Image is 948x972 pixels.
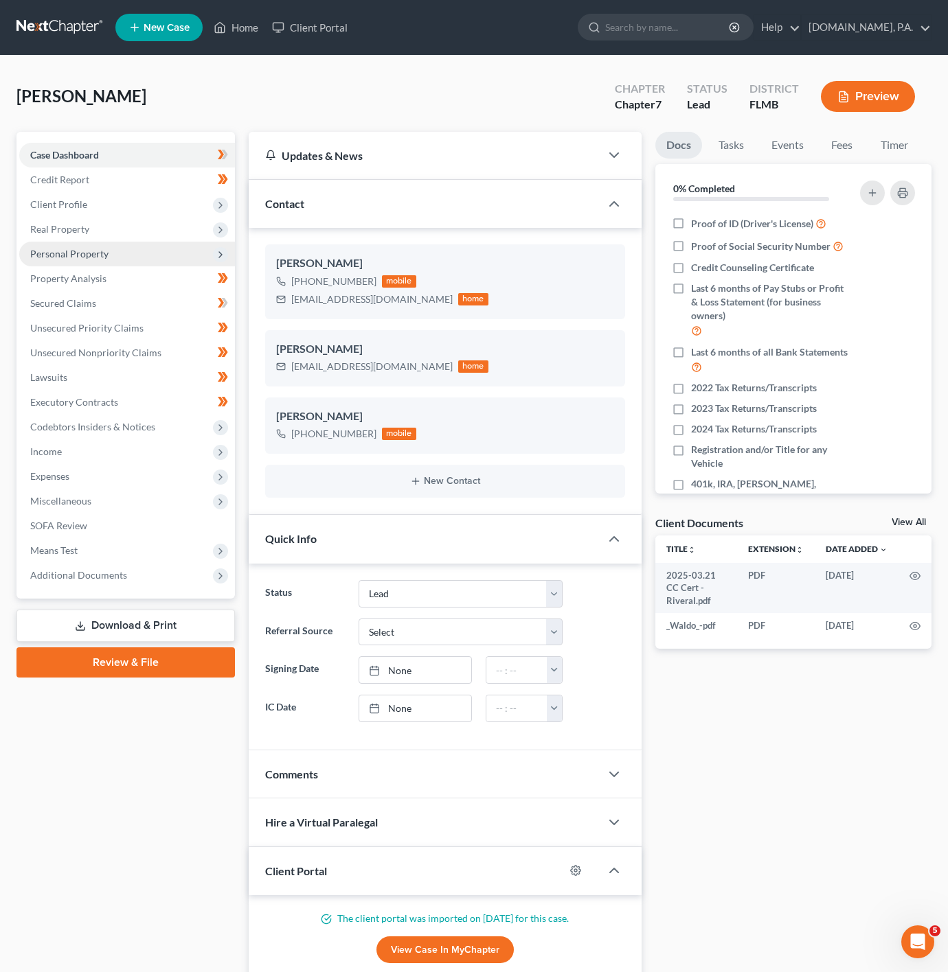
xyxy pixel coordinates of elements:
[929,925,940,936] span: 5
[16,647,235,678] a: Review & File
[30,569,127,581] span: Additional Documents
[291,292,453,306] div: [EMAIL_ADDRESS][DOMAIN_NAME]
[30,174,89,185] span: Credit Report
[30,198,87,210] span: Client Profile
[359,695,471,721] a: None
[19,291,235,316] a: Secured Claims
[276,408,614,425] div: [PERSON_NAME]
[458,293,488,305] div: home
[691,261,814,275] span: Credit Counseling Certificate
[691,217,813,231] span: Proof of ID (Driver's License)
[687,97,727,113] div: Lead
[207,15,265,40] a: Home
[265,864,327,877] span: Client Portal
[19,365,235,390] a: Lawsuits
[30,297,96,309] span: Secured Claims
[821,81,915,112] button: Preview
[276,476,614,487] button: New Contact
[265,197,304,210] span: Contact
[265,767,318,780] span: Comments
[737,563,815,613] td: PDF
[826,544,888,554] a: Date Added expand_more
[144,23,190,33] span: New Case
[19,167,235,192] a: Credit Report
[265,532,317,545] span: Quick Info
[376,936,514,964] a: View Case in MyChapter
[748,544,804,554] a: Extensionunfold_more
[19,390,235,415] a: Executory Contracts
[691,402,817,415] span: 2023 Tax Returns/Transcripts
[815,563,899,613] td: [DATE]
[258,656,352,684] label: Signing Date
[30,421,155,432] span: Codebtors Insiders & Notices
[30,149,99,161] span: Case Dashboard
[30,223,89,235] span: Real Property
[666,544,696,554] a: Titleunfold_more
[30,273,106,284] span: Property Analysis
[691,240,831,253] span: Proof of Social Security Number
[291,275,376,288] div: [PHONE_NUMBER]
[749,81,799,97] div: District
[258,695,352,722] label: IC Date
[795,546,804,554] i: unfold_more
[276,341,614,358] div: [PERSON_NAME]
[691,345,848,359] span: Last 6 months of all Bank Statements
[691,281,851,323] span: Last 6 months of Pay Stubs or Profit & Loss Statement (for business owners)
[815,613,899,638] td: [DATE]
[688,546,696,554] i: unfold_more
[258,580,352,607] label: Status
[820,132,864,159] a: Fees
[382,428,416,440] div: mobile
[30,470,69,482] span: Expenses
[708,132,755,159] a: Tasks
[879,546,888,554] i: expand_more
[265,15,354,40] a: Client Portal
[655,563,738,613] td: 2025-03.21 CC Cert - RiveraI.pdf
[691,422,817,436] span: 2024 Tax Returns/Transcripts
[265,912,625,925] p: The client portal was imported on [DATE] for this case.
[737,613,815,638] td: PDF
[687,81,727,97] div: Status
[605,14,731,40] input: Search by name...
[691,443,851,470] span: Registration and/or Title for any Vehicle
[655,613,738,638] td: _Waldo_-pdf
[486,657,548,683] input: -- : --
[276,255,614,272] div: [PERSON_NAME]
[749,97,799,113] div: FLMB
[291,427,376,441] div: [PHONE_NUMBER]
[30,371,67,383] span: Lawsuits
[691,477,851,518] span: 401k, IRA, [PERSON_NAME], Stock/Brokerage, Pension Funds, & Retirement account statements
[655,97,662,111] span: 7
[754,15,800,40] a: Help
[30,495,91,507] span: Miscellaneous
[258,618,352,646] label: Referral Source
[30,396,118,408] span: Executory Contracts
[291,360,453,373] div: [EMAIL_ADDRESS][DOMAIN_NAME]
[615,97,665,113] div: Chapter
[901,925,934,958] iframe: Intercom live chat
[30,544,78,556] span: Means Test
[486,695,548,721] input: -- : --
[265,815,378,829] span: Hire a Virtual Paralegal
[19,143,235,167] a: Case Dashboard
[30,322,144,334] span: Unsecured Priority Claims
[673,183,735,194] strong: 0% Completed
[691,381,817,395] span: 2022 Tax Returns/Transcripts
[30,445,62,457] span: Income
[30,347,161,358] span: Unsecured Nonpriority Claims
[16,610,235,642] a: Download & Print
[655,516,743,530] div: Client Documents
[359,657,471,683] a: None
[265,148,584,163] div: Updates & News
[16,86,146,106] span: [PERSON_NAME]
[655,132,702,159] a: Docs
[870,132,919,159] a: Timer
[19,340,235,365] a: Unsecured Nonpriority Claims
[458,360,488,373] div: home
[19,316,235,340] a: Unsecured Priority Claims
[802,15,931,40] a: [DOMAIN_NAME], P.A.
[19,266,235,291] a: Property Analysis
[19,513,235,538] a: SOFA Review
[760,132,815,159] a: Events
[382,275,416,288] div: mobile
